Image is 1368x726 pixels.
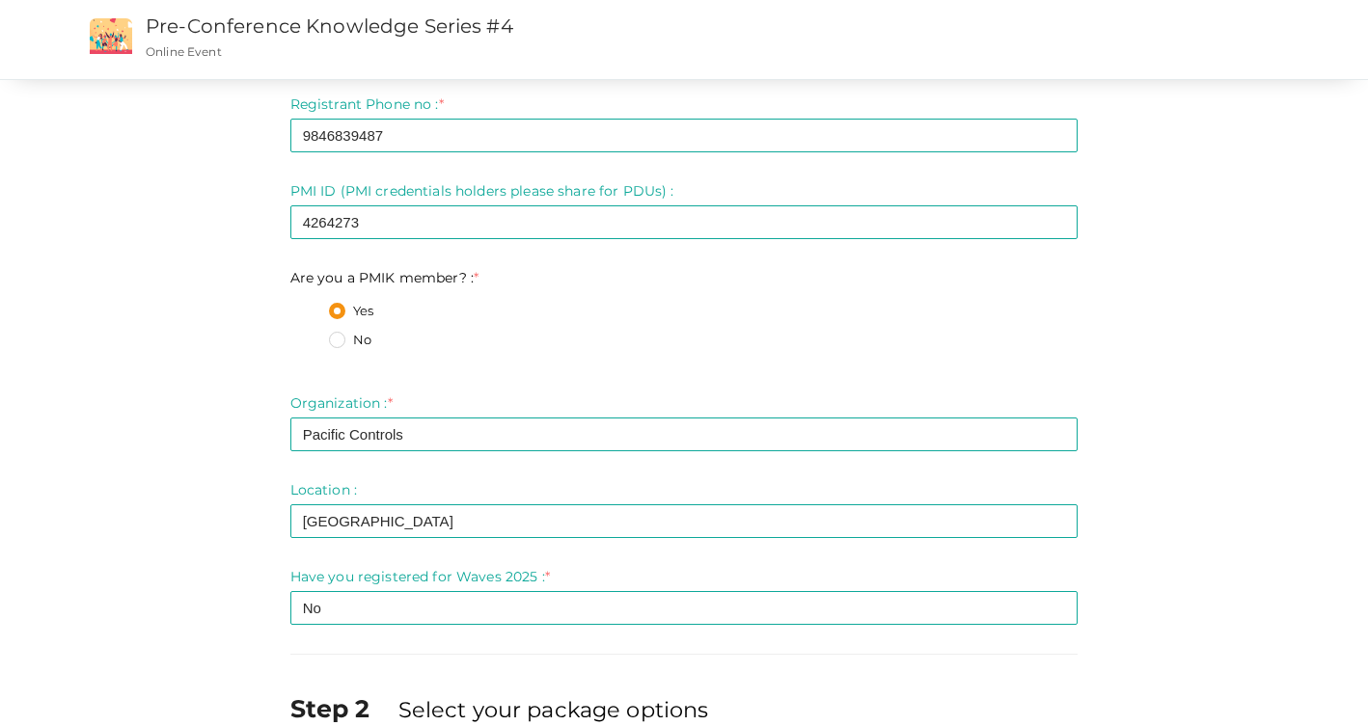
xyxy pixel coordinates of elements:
label: Are you a PMIK member? : [290,268,479,287]
a: Pre-Conference Knowledge Series #4 [146,14,513,38]
label: Registrant Phone no : [290,94,444,114]
label: Organization : [290,393,393,413]
label: No [329,331,371,350]
img: event2.png [90,18,132,54]
label: Location : [290,480,357,499]
label: PMI ID (PMI credentials holders please share for PDUs) : [290,181,674,201]
label: Have you registered for Waves 2025 : [290,567,550,586]
label: Step 2 [290,691,395,726]
input: Enter registrant phone no here. [290,119,1079,152]
label: Yes [329,302,373,321]
p: Online Event [146,43,830,60]
label: Select your package options [398,694,709,725]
